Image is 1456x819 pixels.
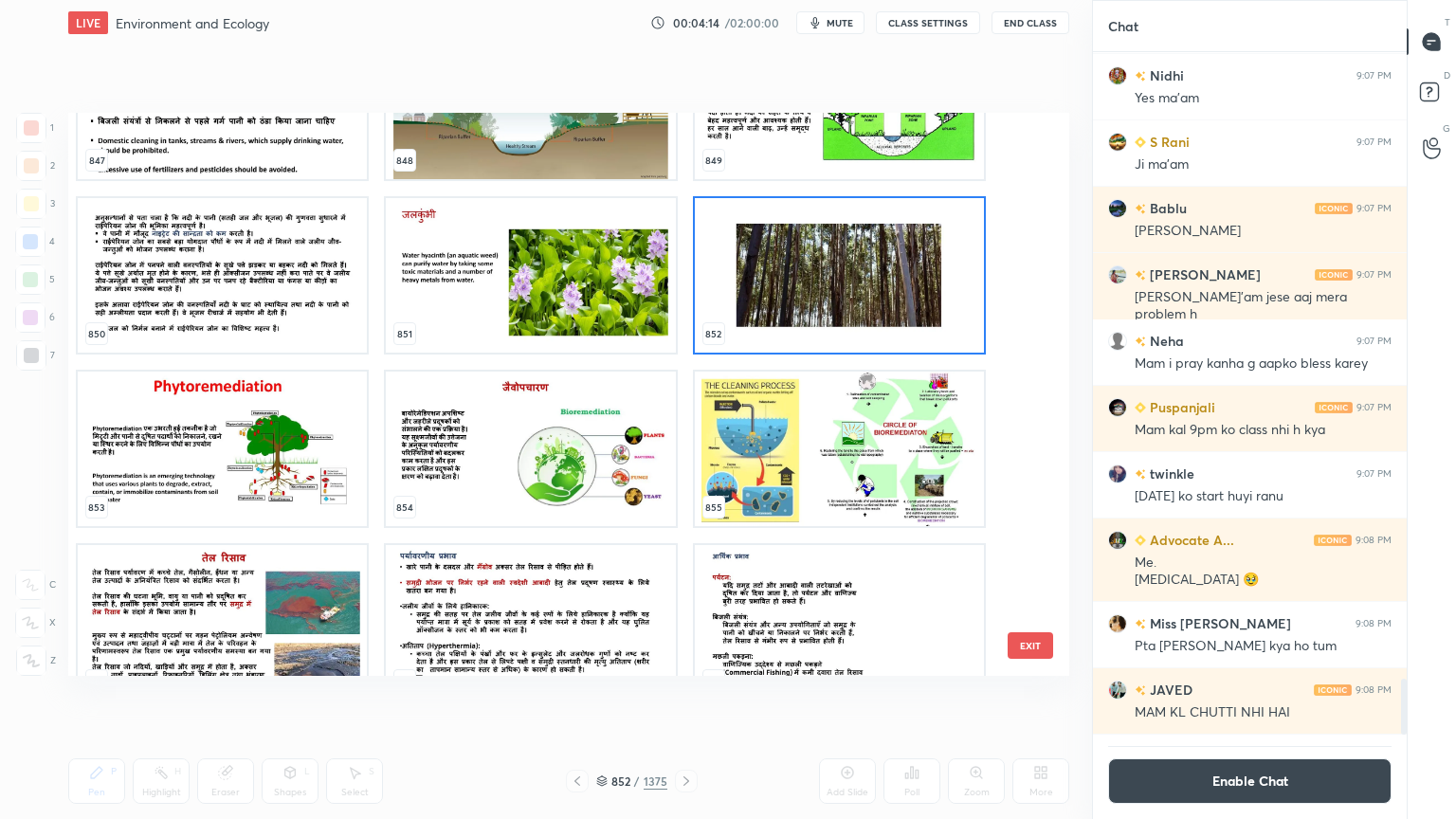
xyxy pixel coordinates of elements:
div: 9:08 PM [1356,618,1392,629]
div: 1 [16,113,54,143]
button: mute [796,11,864,34]
div: 4 [15,227,55,257]
div: grid [68,113,1036,676]
p: G [1443,121,1450,136]
div: 9:07 PM [1356,336,1392,347]
img: 7d53beb2b6274784b34418eb7cd6c706.jpg [1108,531,1127,550]
div: Pta [PERSON_NAME] kya ho tum [1135,637,1392,656]
img: no-rating-badge.077c3623.svg [1135,337,1146,347]
div: 9:07 PM [1356,402,1392,413]
div: Ji ma'am [1135,155,1392,174]
h6: JAVED [1146,680,1192,700]
h6: Neha [1146,331,1184,351]
img: 51a4156a648642f9a1429975242a7ad0.jpg [1108,133,1127,152]
div: Mam kal 9pm ko class nhi h kya [1135,421,1392,440]
div: 852 [611,775,630,787]
div: [PERSON_NAME]'am jese aaj mera problem h [1135,288,1392,324]
div: 9:08 PM [1356,535,1392,546]
img: 17570000787IB1V3.pdf [386,372,675,526]
img: 17570000787IB1V3.pdf [695,545,984,700]
div: Z [16,646,56,676]
img: no-rating-badge.077c3623.svg [1135,204,1146,214]
h4: Environment and Ecology [116,14,269,32]
div: 9:07 PM [1356,269,1392,281]
img: e3e15535001f4f4fadc72cfad0ba5153.jpg [1108,464,1127,483]
img: iconic-light.a09c19a4.png [1314,684,1352,696]
img: default.png [1108,332,1127,351]
button: EXIT [1008,632,1053,659]
img: no-rating-badge.077c3623.svg [1135,469,1146,480]
div: 9:07 PM [1356,136,1392,148]
img: iconic-light.a09c19a4.png [1314,535,1352,546]
img: Learner_Badge_beginner_1_8b307cf2a0.svg [1135,136,1146,148]
img: iconic-light.a09c19a4.png [1315,402,1353,413]
h6: twinkle [1146,464,1194,483]
img: 17570000787IB1V3.pdf [695,372,984,526]
h6: Miss [PERSON_NAME] [1146,613,1291,633]
h6: [PERSON_NAME] [1146,264,1261,284]
div: 7 [16,340,55,371]
div: 1375 [644,773,667,790]
div: 9:08 PM [1356,684,1392,696]
div: grid [1093,52,1407,735]
div: 9:07 PM [1356,203,1392,214]
img: 7e1539eab84e435ba433c6594666c7aa.jpg [1108,199,1127,218]
div: 6 [15,302,55,333]
div: LIVE [68,11,108,34]
img: no-rating-badge.077c3623.svg [1135,619,1146,629]
h6: Bablu [1146,198,1187,218]
button: End Class [992,11,1069,34]
span: mute [827,16,853,29]
img: 17570000787IB1V3.pdf [386,545,675,700]
div: 9:07 PM [1356,468,1392,480]
div: 5 [15,264,55,295]
img: Learner_Badge_beginner_1_8b307cf2a0.svg [1135,402,1146,413]
h6: Advocate A... [1146,530,1234,550]
div: 3 [16,189,55,219]
div: C [15,570,56,600]
div: Me. [MEDICAL_DATA] 🥹 [1135,554,1392,590]
img: iconic-light.a09c19a4.png [1315,203,1353,214]
div: / [634,775,640,787]
img: 17570000787IB1V3.pdf [695,198,984,353]
img: 17570000787IB1V3.pdf [78,198,367,353]
img: 17570000787IB1V3.pdf [78,372,367,526]
img: 6855a52e43ef4b6fa09256d5ca107ae0.jpg [1108,398,1127,417]
div: MAM KL CHUTTI NHI HAI [1135,703,1392,722]
img: no-rating-badge.077c3623.svg [1135,270,1146,281]
img: Learner_Badge_beginner_1_8b307cf2a0.svg [1135,535,1146,546]
div: [PERSON_NAME] [1135,222,1392,241]
p: T [1445,15,1450,29]
h6: Puspanjali [1146,397,1215,417]
img: 971353147bf745969d391d43a00ecf99.jpg [1108,614,1127,633]
p: D [1444,68,1450,82]
div: 9:07 PM [1356,70,1392,82]
img: iconic-light.a09c19a4.png [1315,269,1353,281]
h6: Nidhi [1146,65,1184,85]
img: 25e9c11cacbc4f0e825a20759ec7bb6d.jpg [1108,265,1127,284]
button: CLASS SETTINGS [876,11,980,34]
div: Mam i pray kanha g aapko bless karey [1135,355,1392,373]
h6: S Rani [1146,132,1190,152]
img: 4eef6d9b87a4473e8b528e256cf81ac7.jpg [1108,66,1127,85]
button: Enable Chat [1108,758,1392,804]
div: [DATE] ko start huyi ranu [1135,487,1392,506]
img: 17570000787IB1V3.pdf [386,198,675,353]
img: no-rating-badge.077c3623.svg [1135,685,1146,696]
img: d3becdec0278475f9c14a73be83cb8a6.jpg [1108,681,1127,700]
div: Yes ma'am [1135,89,1392,108]
div: 2 [16,151,55,181]
img: no-rating-badge.077c3623.svg [1135,71,1146,82]
img: 17570000787IB1V3.pdf [78,545,367,700]
p: Chat [1093,1,1154,51]
div: X [15,608,56,638]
